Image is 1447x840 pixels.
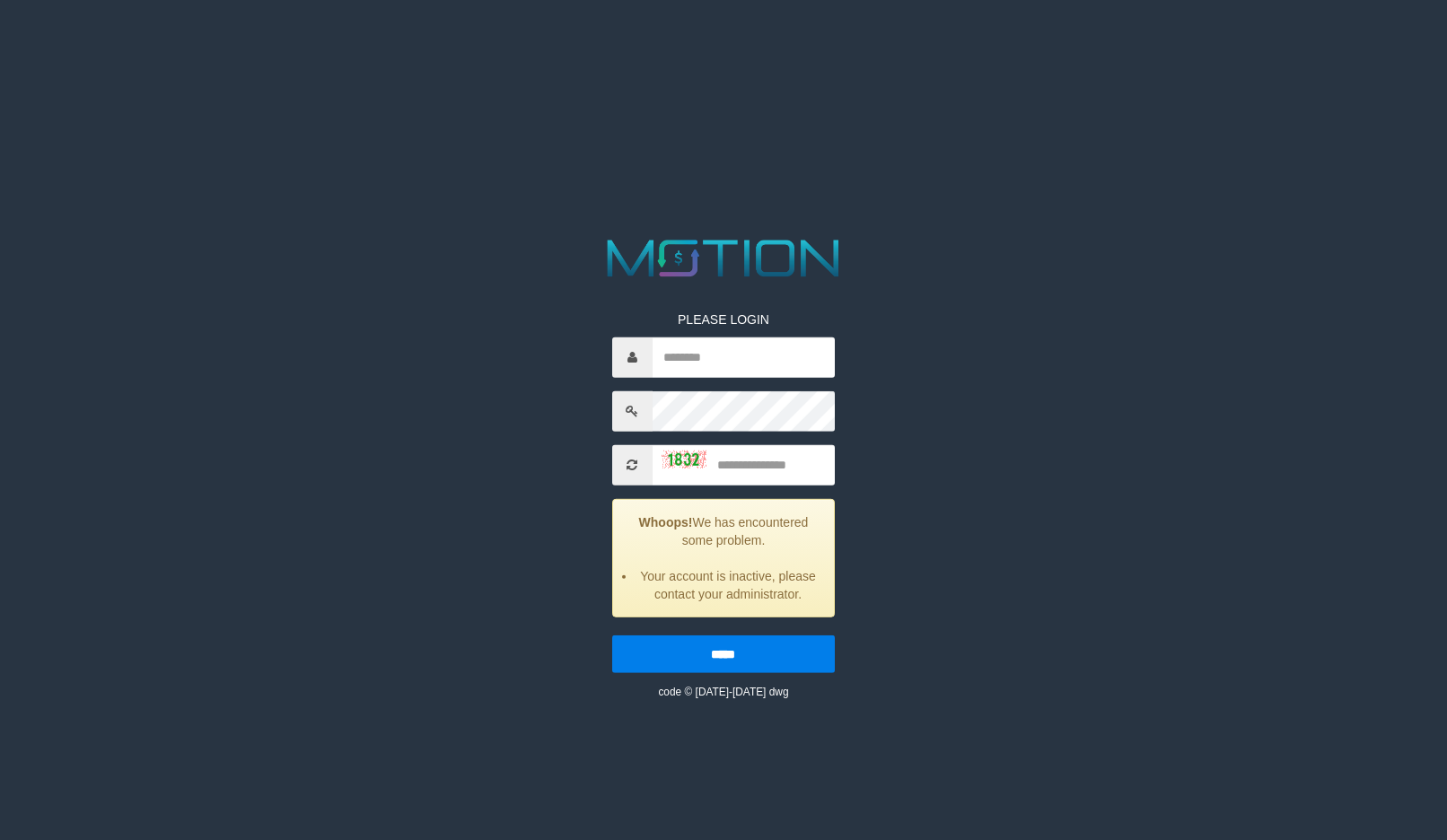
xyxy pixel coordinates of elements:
img: captcha [662,451,706,468]
img: MOTION_logo.png [597,233,850,284]
small: code © [DATE]-[DATE] dwg [658,685,788,697]
li: Your account is inactive, please contact your administrator. [636,566,821,602]
div: We has encountered some problem. [612,498,836,617]
strong: Whoops! [639,514,693,529]
p: PLEASE LOGIN [612,310,836,328]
